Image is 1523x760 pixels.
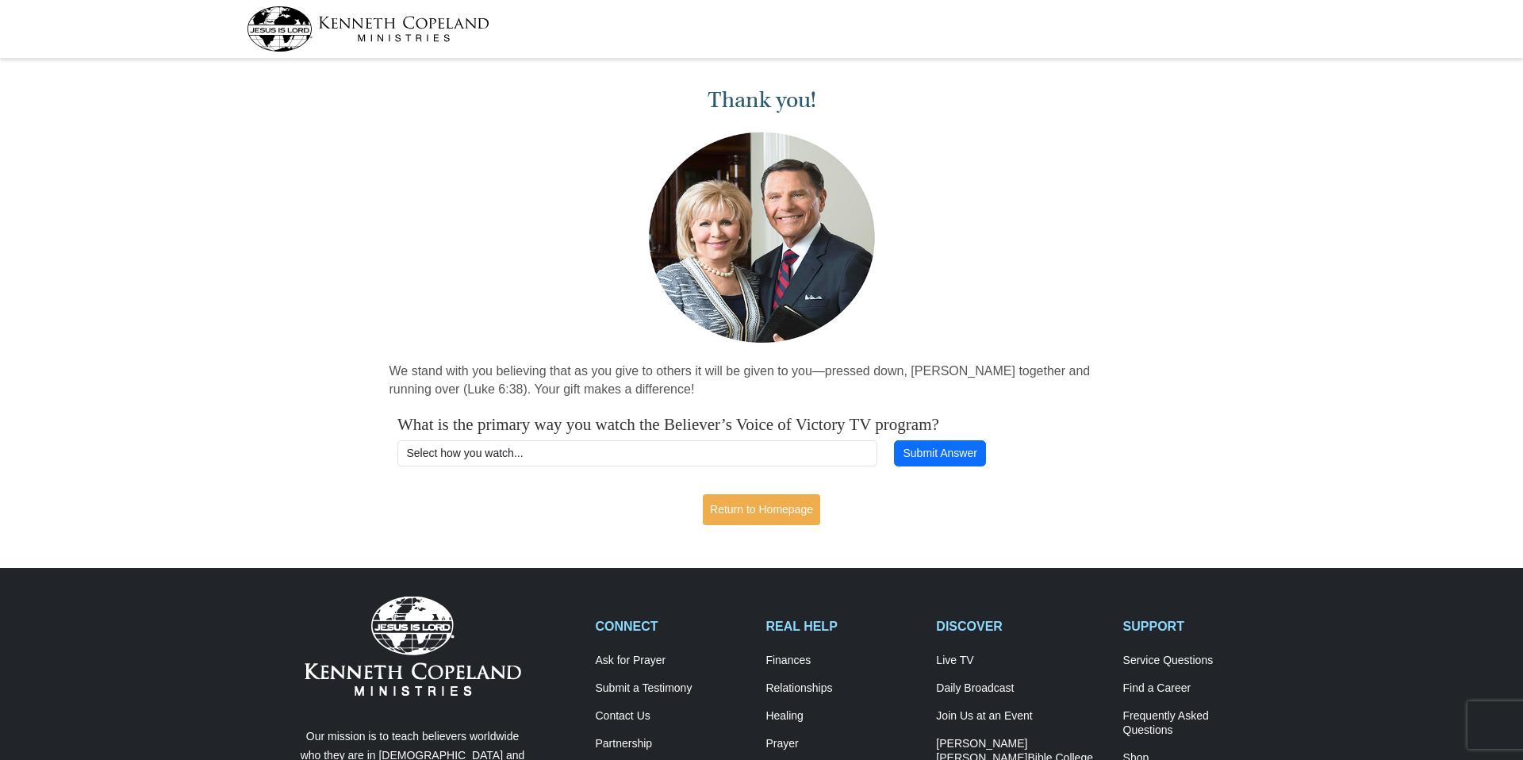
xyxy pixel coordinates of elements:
a: Join Us at an Event [936,709,1106,724]
h2: SUPPORT [1123,619,1277,634]
a: Partnership [596,737,750,751]
a: Live TV [936,654,1106,668]
a: Return to Homepage [703,494,820,525]
a: Frequently AskedQuestions [1123,709,1277,738]
a: Find a Career [1123,681,1277,696]
h2: DISCOVER [936,619,1106,634]
p: We stand with you believing that as you give to others it will be given to you—pressed down, [PER... [389,363,1134,399]
a: Daily Broadcast [936,681,1106,696]
a: Service Questions [1123,654,1277,668]
h2: CONNECT [596,619,750,634]
img: kcm-header-logo.svg [247,6,489,52]
a: Contact Us [596,709,750,724]
h1: Thank you! [389,87,1134,113]
a: Prayer [765,737,919,751]
a: Finances [765,654,919,668]
a: Healing [765,709,919,724]
h4: What is the primary way you watch the Believer’s Voice of Victory TV program? [397,415,1126,435]
a: Ask for Prayer [596,654,750,668]
a: Submit a Testimony [596,681,750,696]
h2: REAL HELP [765,619,919,634]
img: Kenneth and Gloria [645,129,879,347]
button: Submit Answer [894,440,986,467]
a: Relationships [765,681,919,696]
img: Kenneth Copeland Ministries [305,597,521,695]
